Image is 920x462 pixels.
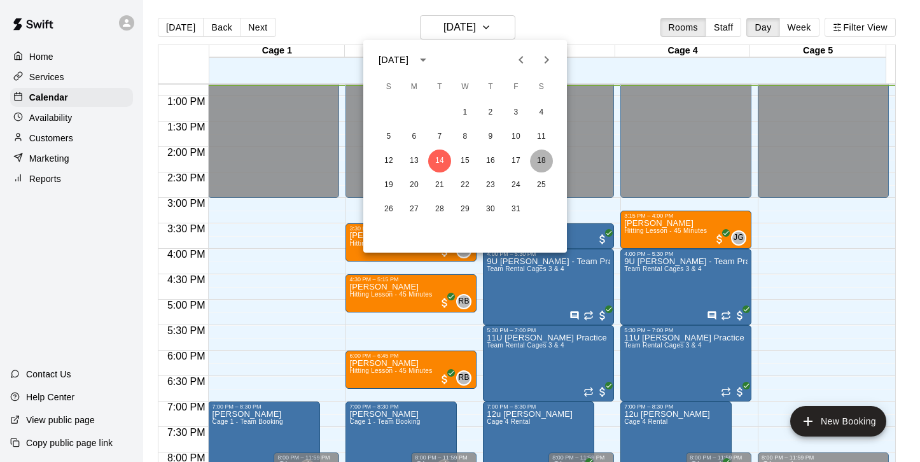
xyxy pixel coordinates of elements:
button: 3 [505,101,527,124]
button: 20 [403,174,426,197]
button: 13 [403,150,426,172]
button: 8 [454,125,477,148]
button: 1 [454,101,477,124]
button: Next month [534,47,559,73]
span: Saturday [530,74,553,100]
button: Previous month [508,47,534,73]
button: 21 [428,174,451,197]
span: Sunday [377,74,400,100]
button: 24 [505,174,527,197]
button: 28 [428,198,451,221]
button: 6 [403,125,426,148]
button: 12 [377,150,400,172]
span: Monday [403,74,426,100]
button: 18 [530,150,553,172]
button: 23 [479,174,502,197]
button: 30 [479,198,502,221]
button: 11 [530,125,553,148]
button: 26 [377,198,400,221]
span: Wednesday [454,74,477,100]
span: Friday [505,74,527,100]
button: 7 [428,125,451,148]
button: 25 [530,174,553,197]
button: 19 [377,174,400,197]
span: Tuesday [428,74,451,100]
button: calendar view is open, switch to year view [412,49,434,71]
button: 16 [479,150,502,172]
button: 27 [403,198,426,221]
button: 31 [505,198,527,221]
button: 15 [454,150,477,172]
button: 29 [454,198,477,221]
button: 9 [479,125,502,148]
button: 4 [530,101,553,124]
div: [DATE] [379,53,408,67]
button: 10 [505,125,527,148]
button: 22 [454,174,477,197]
button: 14 [428,150,451,172]
button: 17 [505,150,527,172]
button: 5 [377,125,400,148]
button: 2 [479,101,502,124]
span: Thursday [479,74,502,100]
